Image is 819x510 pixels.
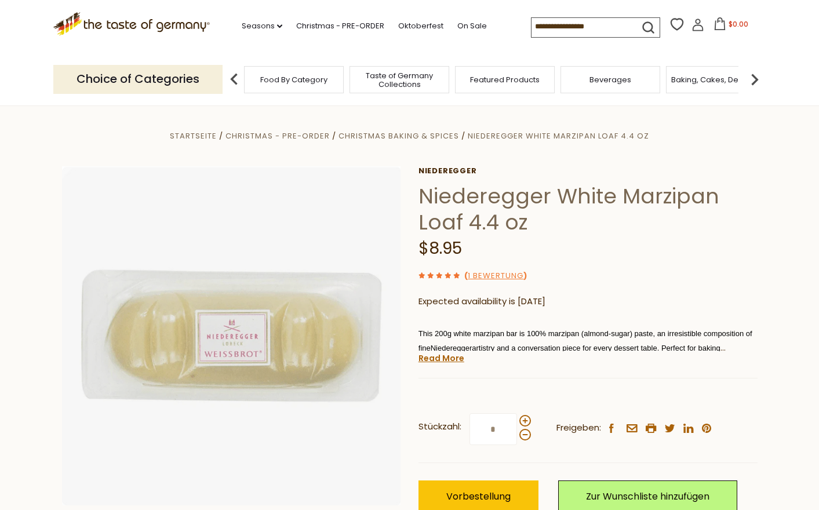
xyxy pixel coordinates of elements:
a: Seasons [242,20,282,32]
img: next arrow [743,68,766,91]
a: On Sale [457,20,487,32]
button: $0.00 [707,17,756,35]
img: previous arrow [223,68,246,91]
span: ( ) [464,270,527,281]
a: Christmas - PRE-ORDER [296,20,384,32]
strong: Stückzahl: [418,420,461,434]
span: Niederegger [431,344,472,352]
a: Featured Products [470,75,540,84]
span: Vorbestellung [446,490,511,503]
a: Beverages [589,75,631,84]
span: This 200g white marzipan bar is 100% marzipan (almond-sugar) paste, an irresistible composition o... [418,329,752,352]
a: Christmas Baking & Spices [338,130,459,141]
a: Food By Category [260,75,327,84]
span: $0.00 [729,19,748,29]
span: Freigeben: [556,421,601,435]
a: Oktoberfest [398,20,443,32]
a: Baking, Cakes, Desserts [671,75,761,84]
a: Read More [418,352,464,364]
a: Christmas - PRE-ORDER [225,130,330,141]
span: $8.95 [418,237,462,260]
h1: Niederegger White Marzipan Loaf 4.4 oz [418,183,758,235]
p: Expected availability is [DATE] [418,294,758,309]
a: Taste of Germany Collections [353,71,446,89]
img: Niederegger White Marzipan Loaf 4.4 oz [62,166,401,505]
a: 1 Bewertung [468,270,523,282]
p: Choice of Categories [53,65,223,93]
a: Niederegger [418,166,758,176]
a: Niederegger White Marzipan Loaf 4.4 oz [468,130,649,141]
input: Stückzahl: [469,413,517,445]
a: Startseite [170,130,217,141]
